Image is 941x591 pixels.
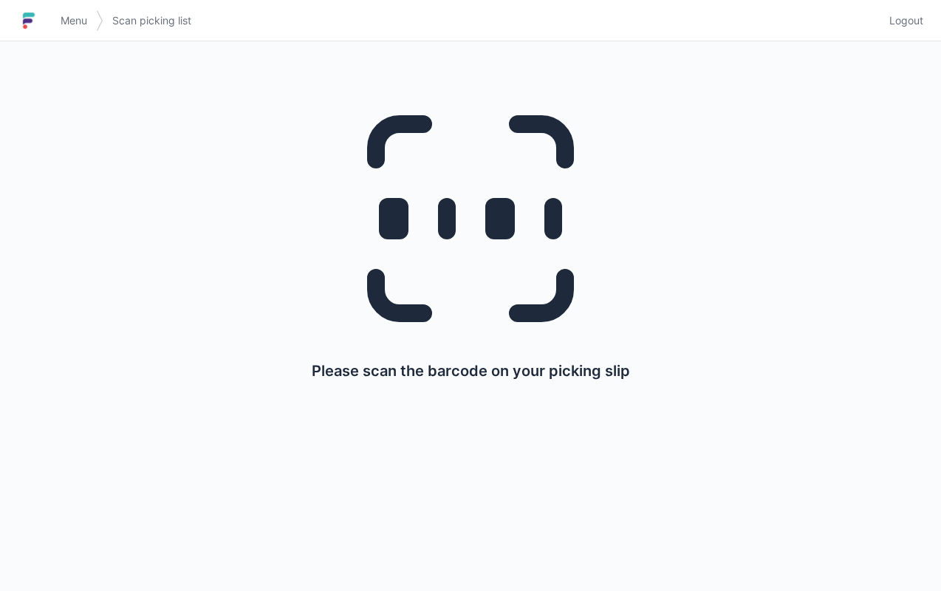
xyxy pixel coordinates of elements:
a: Menu [52,7,96,34]
a: Logout [880,7,923,34]
p: Please scan the barcode on your picking slip [312,361,630,381]
img: svg> [96,3,103,38]
span: Logout [889,13,923,28]
a: Scan picking list [103,7,200,34]
img: logo-small.jpg [18,9,40,33]
span: Menu [61,13,87,28]
span: Scan picking list [112,13,191,28]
